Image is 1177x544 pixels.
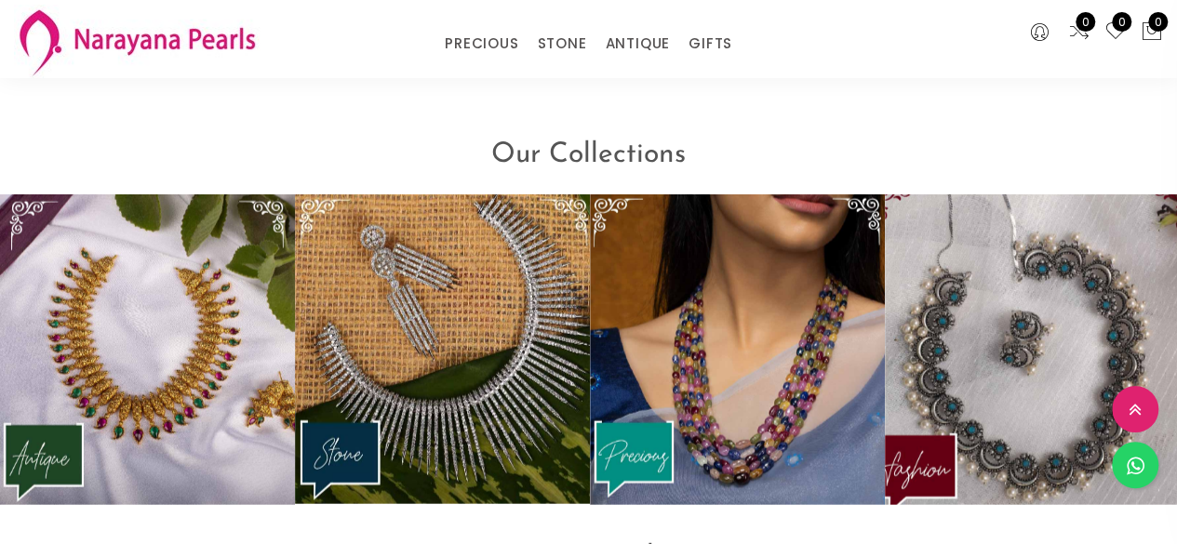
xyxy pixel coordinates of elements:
[605,30,670,58] a: ANTIQUE
[445,30,518,58] a: PRECIOUS
[1112,12,1131,32] span: 0
[1104,20,1127,45] a: 0
[590,194,885,504] img: Precious
[1148,12,1168,32] span: 0
[295,194,590,504] img: Stone
[1068,20,1090,45] a: 0
[1076,12,1095,32] span: 0
[689,30,732,58] a: GIFTS
[1141,20,1163,45] button: 0
[537,30,586,58] a: STONE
